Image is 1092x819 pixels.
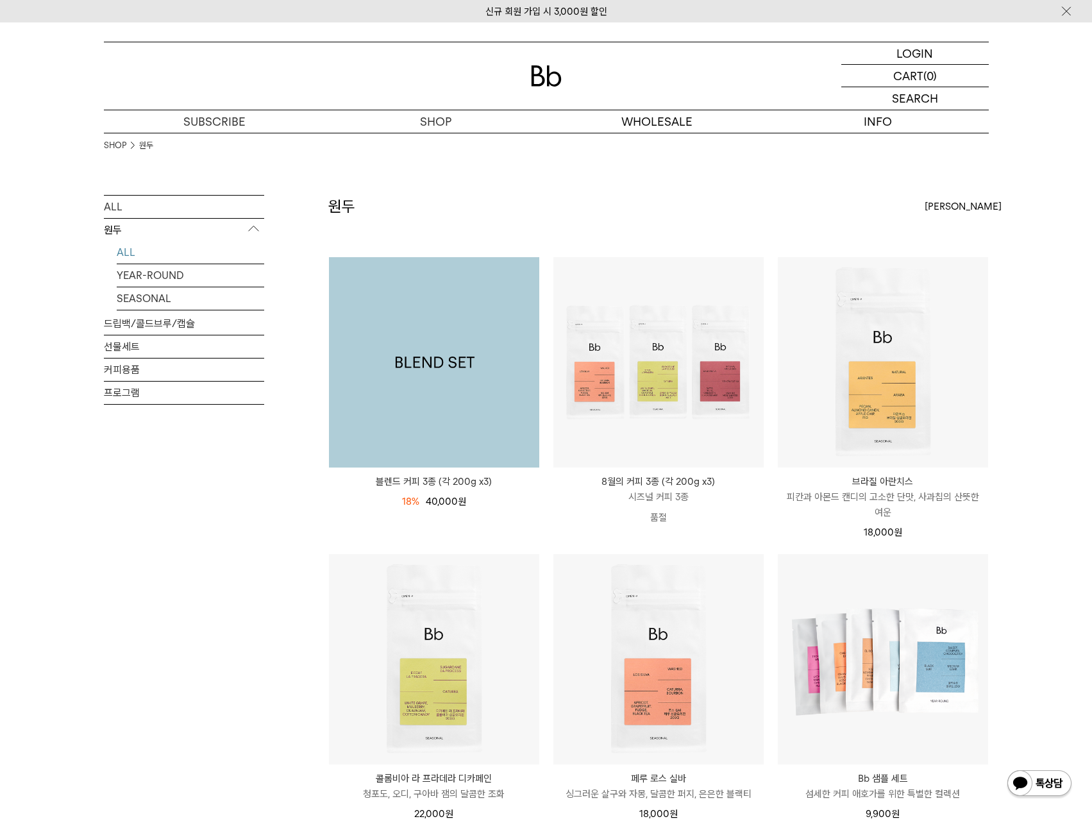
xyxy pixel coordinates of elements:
[896,42,933,64] p: LOGIN
[139,139,153,152] a: 원두
[778,474,988,520] a: 브라질 아란치스 피칸과 아몬드 캔디의 고소한 단맛, 사과칩의 산뜻한 여운
[426,496,466,507] span: 40,000
[329,257,539,468] a: 블렌드 커피 3종 (각 200g x3)
[1006,769,1073,800] img: 카카오톡 채널 1:1 채팅 버튼
[329,771,539,786] p: 콜롬비아 라 프라데라 디카페인
[864,527,902,538] span: 18,000
[104,335,264,358] a: 선물세트
[117,287,264,310] a: SEASONAL
[553,771,764,802] a: 페루 로스 실바 싱그러운 살구와 자몽, 달콤한 퍼지, 은은한 블랙티
[117,264,264,287] a: YEAR-ROUND
[768,110,989,133] p: INFO
[553,489,764,505] p: 시즈널 커피 3종
[329,554,539,764] img: 콜롬비아 라 프라데라 디카페인
[402,494,419,509] div: 18%
[553,505,764,530] p: 품절
[329,786,539,802] p: 청포도, 오디, 구아바 잼의 달콤한 조화
[104,359,264,381] a: 커피용품
[329,474,539,489] a: 블렌드 커피 3종 (각 200g x3)
[925,199,1002,214] span: [PERSON_NAME]
[104,382,264,404] a: 프로그램
[778,257,988,468] img: 브라질 아란치스
[841,42,989,65] a: LOGIN
[329,771,539,802] a: 콜롬비아 라 프라데라 디카페인 청포도, 오디, 구아바 잼의 달콤한 조화
[458,496,466,507] span: 원
[104,219,264,242] p: 원두
[546,110,768,133] p: WHOLESALE
[893,65,923,87] p: CART
[923,65,937,87] p: (0)
[778,771,988,802] a: Bb 샘플 세트 섬세한 커피 애호가를 위한 특별한 컬렉션
[553,554,764,764] img: 페루 로스 실바
[325,110,546,133] a: SHOP
[553,257,764,468] img: 8월의 커피 3종 (각 200g x3)
[778,554,988,764] img: Bb 샘플 세트
[531,65,562,87] img: 로고
[841,65,989,87] a: CART (0)
[778,786,988,802] p: 섬세한 커피 애호가를 위한 특별한 컬렉션
[104,139,126,152] a: SHOP
[778,474,988,489] p: 브라질 아란치스
[553,474,764,489] p: 8월의 커피 3종 (각 200g x3)
[553,786,764,802] p: 싱그러운 살구와 자몽, 달콤한 퍼지, 은은한 블랙티
[553,474,764,505] a: 8월의 커피 3종 (각 200g x3) 시즈널 커피 3종
[485,6,607,17] a: 신규 회원 가입 시 3,000원 할인
[894,527,902,538] span: 원
[892,87,938,110] p: SEARCH
[553,771,764,786] p: 페루 로스 실바
[778,771,988,786] p: Bb 샘플 세트
[117,241,264,264] a: ALL
[329,257,539,468] img: 1000001179_add2_053.png
[778,489,988,520] p: 피칸과 아몬드 캔디의 고소한 단맛, 사과칩의 산뜻한 여운
[104,196,264,218] a: ALL
[104,312,264,335] a: 드립백/콜드브루/캡슐
[328,196,355,217] h2: 원두
[104,110,325,133] a: SUBSCRIBE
